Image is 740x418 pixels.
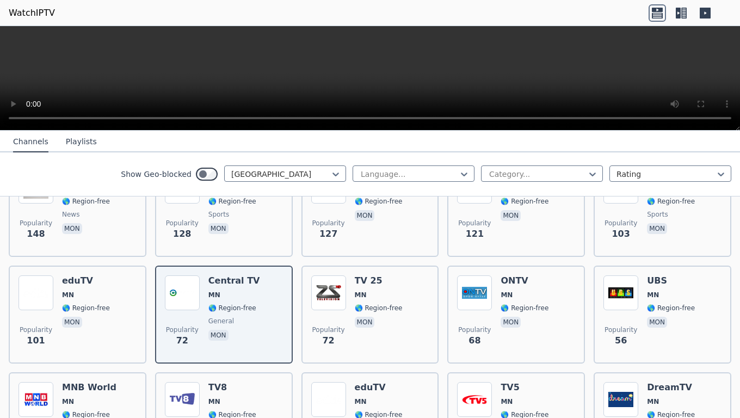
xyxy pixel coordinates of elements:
span: MN [647,397,659,406]
p: mon [647,223,667,234]
span: 127 [319,228,337,241]
span: sports [647,210,668,219]
p: mon [208,330,229,341]
span: Popularity [458,325,491,334]
img: UBS [603,275,638,310]
button: Channels [13,132,48,152]
span: MN [355,397,367,406]
img: eduTV [311,382,346,417]
h6: ONTV [501,275,548,286]
h6: TV8 [208,382,256,393]
h6: eduTV [355,382,403,393]
span: 🌎 Region-free [208,197,256,206]
span: Popularity [20,325,52,334]
span: Popularity [458,219,491,228]
p: mon [62,223,82,234]
p: mon [355,317,375,328]
span: 🌎 Region-free [647,197,695,206]
button: Playlists [66,132,97,152]
span: MN [62,291,74,299]
span: MN [647,291,659,299]
span: Popularity [312,325,345,334]
img: TV 25 [311,275,346,310]
img: eduTV [18,275,53,310]
h6: UBS [647,275,695,286]
span: 56 [615,334,627,347]
span: MN [501,291,513,299]
h6: Central TV [208,275,260,286]
span: 🌎 Region-free [62,197,110,206]
p: mon [501,317,521,328]
h6: eduTV [62,275,110,286]
span: MN [208,291,220,299]
span: MN [62,397,74,406]
h6: TV5 [501,382,548,393]
span: 68 [468,334,480,347]
span: 🌎 Region-free [62,304,110,312]
span: 128 [173,228,191,241]
h6: DreamTV [647,382,695,393]
span: Popularity [166,325,199,334]
img: Central TV [165,275,200,310]
span: general [208,317,234,325]
span: 72 [176,334,188,347]
img: MNB World [18,382,53,417]
span: 148 [27,228,45,241]
h6: MNB World [62,382,116,393]
span: Popularity [166,219,199,228]
span: Popularity [312,219,345,228]
span: 103 [612,228,630,241]
span: 🌎 Region-free [355,304,403,312]
span: MN [501,397,513,406]
span: sports [208,210,229,219]
span: 121 [466,228,484,241]
img: ONTV [457,275,492,310]
p: mon [647,317,667,328]
p: mon [208,223,229,234]
span: Popularity [605,325,637,334]
span: news [62,210,79,219]
label: Show Geo-blocked [121,169,192,180]
p: mon [62,317,82,328]
span: Popularity [20,219,52,228]
span: MN [355,291,367,299]
span: 🌎 Region-free [647,304,695,312]
p: mon [501,210,521,221]
img: TV8 [165,382,200,417]
span: 🌎 Region-free [355,197,403,206]
span: MN [208,397,220,406]
h6: TV 25 [355,275,403,286]
p: mon [355,210,375,221]
span: 🌎 Region-free [208,304,256,312]
span: 🌎 Region-free [501,197,548,206]
span: Popularity [605,219,637,228]
span: 72 [322,334,334,347]
span: 101 [27,334,45,347]
img: DreamTV [603,382,638,417]
span: 🌎 Region-free [501,304,548,312]
a: WatchIPTV [9,7,55,20]
img: TV5 [457,382,492,417]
